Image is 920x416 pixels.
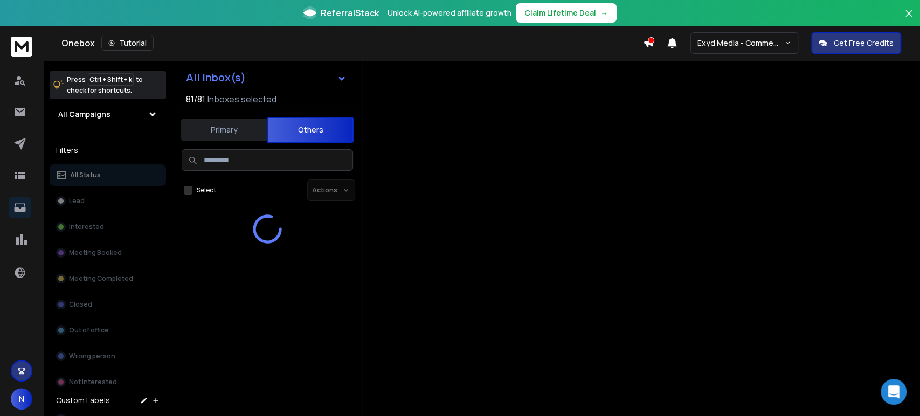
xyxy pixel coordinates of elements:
p: Get Free Credits [834,38,894,48]
p: Press to check for shortcuts. [67,74,143,96]
div: Open Intercom Messenger [881,379,907,405]
button: Close banner [902,6,916,32]
span: Ctrl + Shift + k [88,73,134,86]
span: 81 / 81 [186,93,205,106]
button: Claim Lifetime Deal→ [516,3,617,23]
p: Unlock AI-powered affiliate growth [388,8,511,18]
button: Others [267,117,354,143]
button: Primary [181,118,267,142]
button: All Campaigns [50,103,166,125]
button: N [11,388,32,410]
h3: Inboxes selected [207,93,276,106]
span: ReferralStack [321,6,379,19]
button: Tutorial [101,36,154,51]
h1: All Campaigns [58,109,110,120]
button: All Inbox(s) [177,67,355,88]
button: Get Free Credits [811,32,901,54]
h3: Custom Labels [56,395,110,406]
span: → [600,8,608,18]
label: Select [197,186,216,195]
div: Onebox [61,36,643,51]
h1: All Inbox(s) [186,72,246,83]
h3: Filters [50,143,166,158]
p: Exyd Media - Commercial Cleaning [697,38,784,48]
